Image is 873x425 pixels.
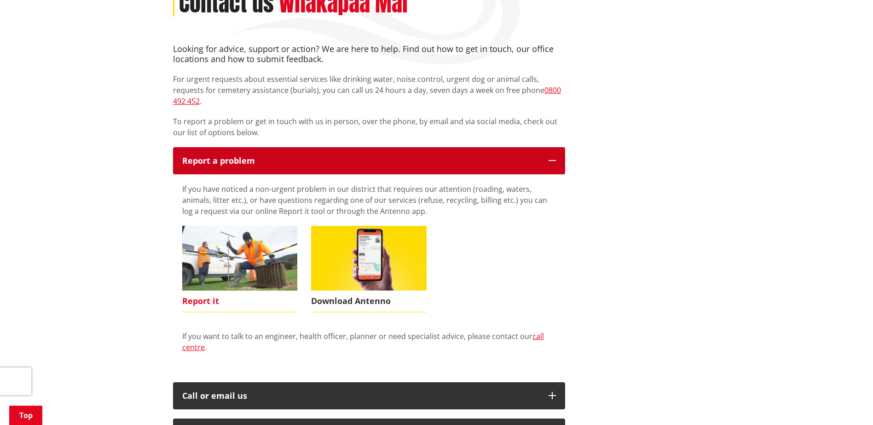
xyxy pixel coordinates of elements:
a: Download Antenno [311,226,427,312]
span: If you have noticed a non-urgent problem in our district that requires our attention (roading, wa... [182,184,547,216]
a: 0800 492 452 [173,85,561,106]
a: Top [9,406,42,425]
span: Download Antenno [311,291,427,312]
p: To report a problem or get in touch with us in person, over the phone, by email and via social me... [173,116,565,138]
div: Call or email us [182,391,539,401]
img: Report it [182,226,298,291]
h4: Looking for advice, support or action? We are here to help. Find out how to get in touch, our off... [173,44,565,64]
a: Report it [182,226,298,312]
img: Antenno [311,226,427,291]
iframe: Messenger Launcher [831,386,864,419]
button: Call or email us [173,382,565,410]
div: If you want to talk to an engineer, health officer, planner or need specialist advice, please con... [182,331,556,364]
a: call centre [182,331,544,352]
span: Report it [182,291,298,312]
button: Report a problem [173,147,565,175]
p: For urgent requests about essential services like drinking water, noise control, urgent dog or an... [173,74,565,107]
p: Report a problem [182,156,539,166]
